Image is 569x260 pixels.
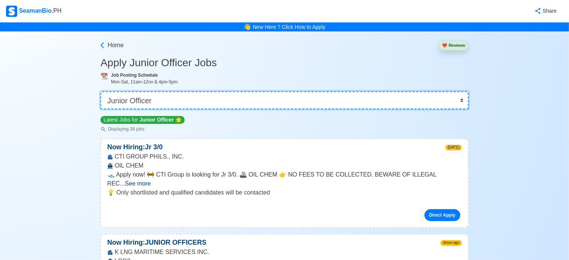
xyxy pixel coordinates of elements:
[100,126,185,132] p: Displaying 38 jobs
[445,145,461,150] span: [DATE]
[442,43,447,48] span: heart
[6,6,61,17] div: SeamanBio
[52,7,62,14] span: .PH
[101,238,212,248] p: Now Hiring: JUNIOR OFFICERS
[101,152,468,170] div: CTI GROUP PHILS., INC. OIL CHEM
[242,21,253,33] span: bell
[107,188,462,197] p: 💡 Only shortlisted and qualified candidates will be contacted
[139,117,174,123] span: Junior Officer
[100,116,185,124] p: Latest Jobs for
[253,24,326,30] a: New Here ? Click How to Apply
[175,117,182,123] span: star
[441,240,461,246] span: 3mon ago
[527,4,563,18] button: Share
[99,41,124,50] a: Home
[424,209,460,221] a: Direct Apply
[125,180,151,187] span: See more
[108,41,124,50] span: Home
[100,73,108,79] span: calendar
[111,79,469,85] div: Mon-Sat, 11am-12nn & 4pm-5pm
[111,73,158,78] b: Job Posting Schedule
[6,6,17,17] img: Logo
[439,40,469,51] button: heartReviews
[120,180,151,187] span: ...
[101,142,169,152] p: Now Hiring: Jr 3/0
[100,56,469,69] h3: Apply Junior Officer Jobs
[107,171,436,187] span: 🛥️ Apply now! 🚧 CTI Group is looking for Jr 3/0. 🚢 OIL CHEM 👉 NO FEES TO BE COLLECTED. BEWARE OF ...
